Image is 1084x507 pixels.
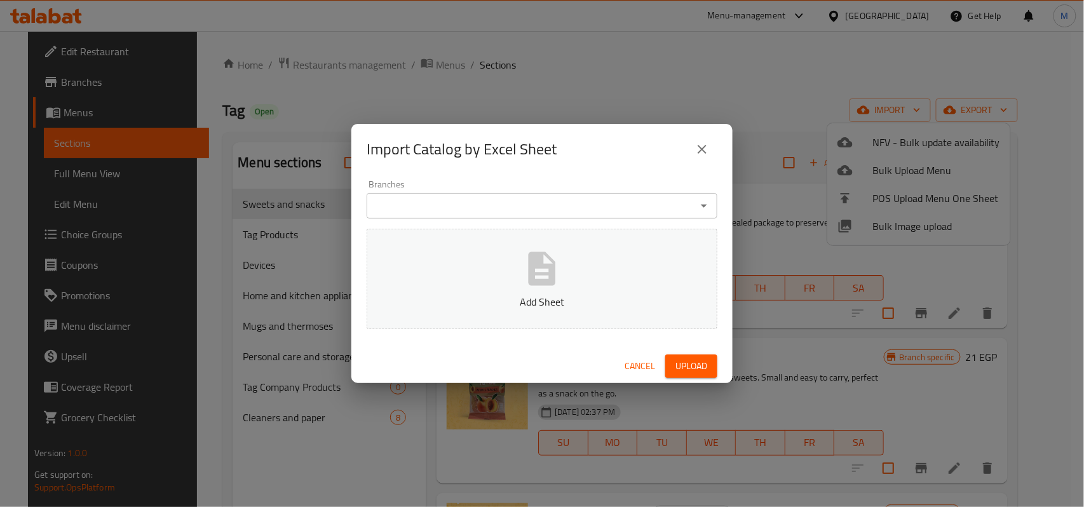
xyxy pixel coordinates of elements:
button: Open [695,197,713,215]
p: Add Sheet [386,294,698,309]
button: close [687,134,717,165]
button: Cancel [620,355,660,378]
button: Add Sheet [367,229,717,329]
span: Upload [675,358,707,374]
button: Upload [665,355,717,378]
h2: Import Catalog by Excel Sheet [367,139,557,159]
span: Cancel [625,358,655,374]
